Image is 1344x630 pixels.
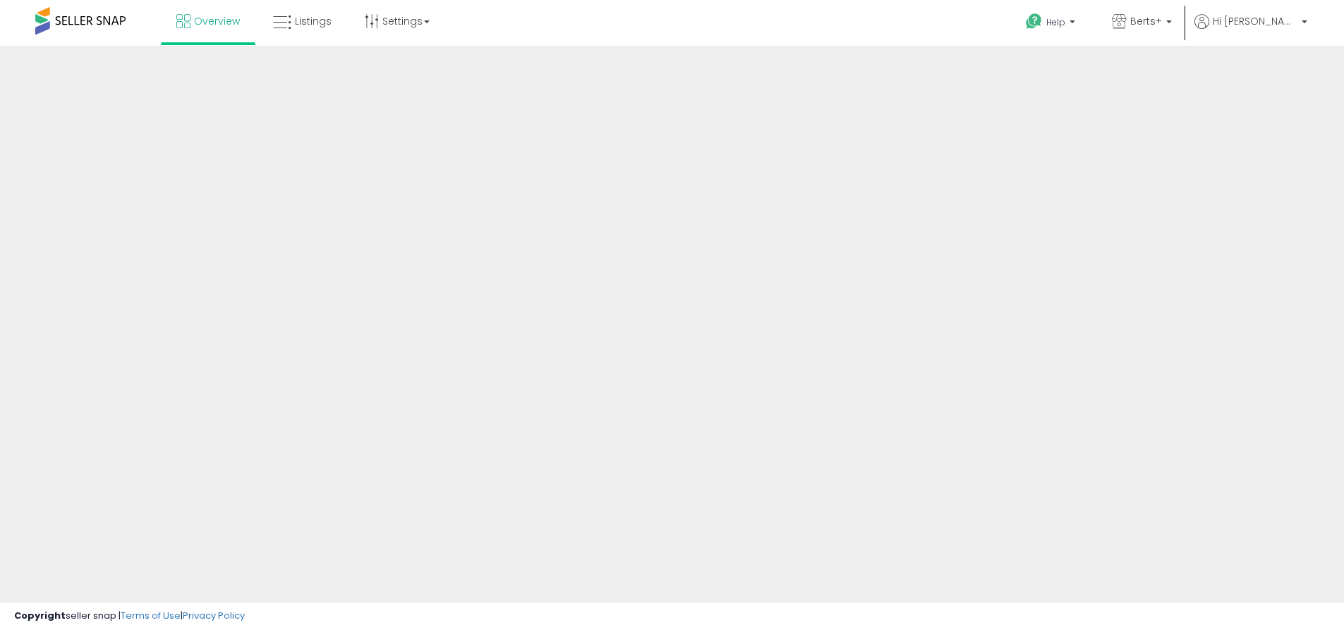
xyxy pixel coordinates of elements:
[1213,14,1297,28] span: Hi [PERSON_NAME]
[183,609,245,622] a: Privacy Policy
[121,609,181,622] a: Terms of Use
[295,14,332,28] span: Listings
[1194,14,1307,46] a: Hi [PERSON_NAME]
[14,610,245,623] div: seller snap | |
[1015,2,1089,46] a: Help
[1046,16,1065,28] span: Help
[1025,13,1043,30] i: Get Help
[194,14,240,28] span: Overview
[14,609,66,622] strong: Copyright
[1130,14,1162,28] span: Berts+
